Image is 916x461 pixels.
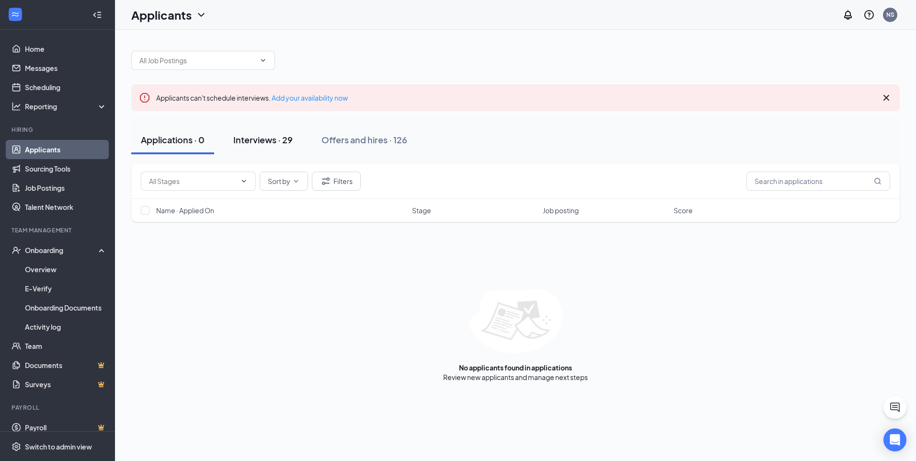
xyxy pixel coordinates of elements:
[25,159,107,178] a: Sourcing Tools
[195,9,207,21] svg: ChevronDown
[25,78,107,97] a: Scheduling
[874,177,882,185] svg: MagnifyingGlass
[321,134,407,146] div: Offers and hires · 126
[459,363,572,372] div: No applicants found in applications
[139,92,150,104] svg: Error
[268,178,290,184] span: Sort by
[272,93,348,102] a: Add your availability now
[259,57,267,64] svg: ChevronDown
[881,92,892,104] svg: Cross
[886,11,894,19] div: NS
[25,58,107,78] a: Messages
[25,260,107,279] a: Overview
[240,177,248,185] svg: ChevronDown
[25,178,107,197] a: Job Postings
[139,55,255,66] input: All Job Postings
[292,177,300,185] svg: ChevronDown
[25,442,92,451] div: Switch to admin view
[156,93,348,102] span: Applicants can't schedule interviews.
[25,279,107,298] a: E-Verify
[11,126,105,134] div: Hiring
[443,372,588,382] div: Review new applicants and manage next steps
[25,197,107,217] a: Talent Network
[25,418,107,437] a: PayrollCrown
[11,245,21,255] svg: UserCheck
[883,396,906,419] button: ChatActive
[25,375,107,394] a: SurveysCrown
[131,7,192,23] h1: Applicants
[320,175,332,187] svg: Filter
[141,134,205,146] div: Applications · 0
[469,289,562,353] img: empty-state
[543,206,579,215] span: Job posting
[11,403,105,412] div: Payroll
[11,10,20,19] svg: WorkstreamLogo
[233,134,293,146] div: Interviews · 29
[25,356,107,375] a: DocumentsCrown
[883,428,906,451] div: Open Intercom Messenger
[889,402,901,413] svg: ChatActive
[149,176,236,186] input: All Stages
[92,10,102,20] svg: Collapse
[25,245,99,255] div: Onboarding
[25,298,107,317] a: Onboarding Documents
[863,9,875,21] svg: QuestionInfo
[11,442,21,451] svg: Settings
[25,317,107,336] a: Activity log
[25,39,107,58] a: Home
[11,226,105,234] div: Team Management
[25,102,107,111] div: Reporting
[260,172,308,191] button: Sort byChevronDown
[674,206,693,215] span: Score
[25,336,107,356] a: Team
[25,140,107,159] a: Applicants
[842,9,854,21] svg: Notifications
[11,102,21,111] svg: Analysis
[746,172,890,191] input: Search in applications
[412,206,431,215] span: Stage
[156,206,214,215] span: Name · Applied On
[312,172,361,191] button: Filter Filters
